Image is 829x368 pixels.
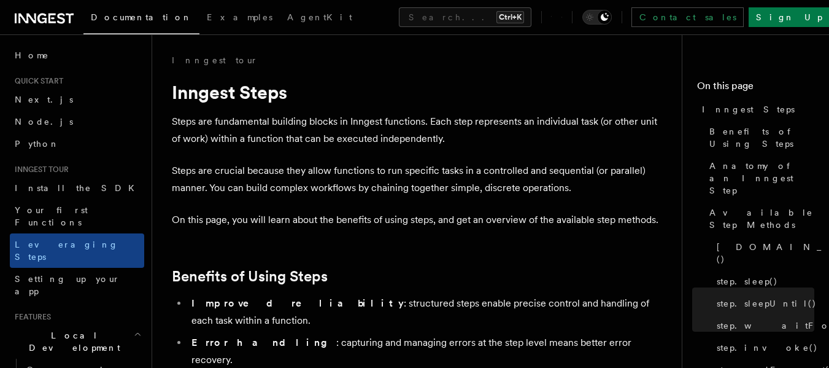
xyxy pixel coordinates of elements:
[10,177,144,199] a: Install the SDK
[287,12,352,22] span: AgentKit
[712,292,814,315] a: step.sleepUntil()
[399,7,531,27] button: Search...Ctrl+K
[199,4,280,33] a: Examples
[172,81,663,103] h1: Inngest Steps
[172,54,258,66] a: Inngest tour
[712,236,814,270] a: [DOMAIN_NAME]()
[15,205,88,227] span: Your first Functions
[15,139,60,149] span: Python
[191,337,336,348] strong: Error handling
[10,329,134,354] span: Local Development
[172,162,663,197] p: Steps are crucial because they allow functions to run specific tasks in a controlled and sequenti...
[172,113,663,147] p: Steps are fundamental building blocks in Inngest functions. Each step represents an individual ta...
[172,211,663,229] p: On this page, you will learn about the benefits of using steps, and get an overview of the availa...
[697,98,814,120] a: Inngest Steps
[191,297,404,309] strong: Improved reliability
[10,76,63,86] span: Quick start
[704,120,814,155] a: Benefits of Using Steps
[10,165,69,174] span: Inngest tour
[582,10,612,25] button: Toggle dark mode
[717,275,778,288] span: step.sleep()
[10,44,144,66] a: Home
[10,268,144,302] a: Setting up your app
[10,324,144,359] button: Local Development
[15,183,142,193] span: Install the SDK
[91,12,192,22] span: Documentation
[83,4,199,34] a: Documentation
[15,117,73,127] span: Node.js
[709,160,814,197] span: Anatomy of an Inngest Step
[15,95,73,104] span: Next.js
[10,133,144,155] a: Python
[15,49,49,61] span: Home
[207,12,272,22] span: Examples
[712,315,814,337] a: step.waitForEvent()
[15,240,118,262] span: Leveraging Steps
[15,274,120,296] span: Setting up your app
[188,295,663,329] li: : structured steps enable precise control and handling of each task within a function.
[712,270,814,292] a: step.sleep()
[709,206,814,231] span: Available Step Methods
[717,297,817,310] span: step.sleepUntil()
[704,202,814,236] a: Available Step Methods
[10,199,144,233] a: Your first Functions
[712,337,814,359] a: step.invoke()
[496,11,524,23] kbd: Ctrl+K
[280,4,360,33] a: AgentKit
[631,7,744,27] a: Contact sales
[10,88,144,111] a: Next.js
[10,312,51,322] span: Features
[172,268,328,285] a: Benefits of Using Steps
[704,155,814,202] a: Anatomy of an Inngest Step
[702,103,795,115] span: Inngest Steps
[717,342,818,354] span: step.invoke()
[10,111,144,133] a: Node.js
[709,125,814,150] span: Benefits of Using Steps
[10,233,144,268] a: Leveraging Steps
[697,79,814,98] h4: On this page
